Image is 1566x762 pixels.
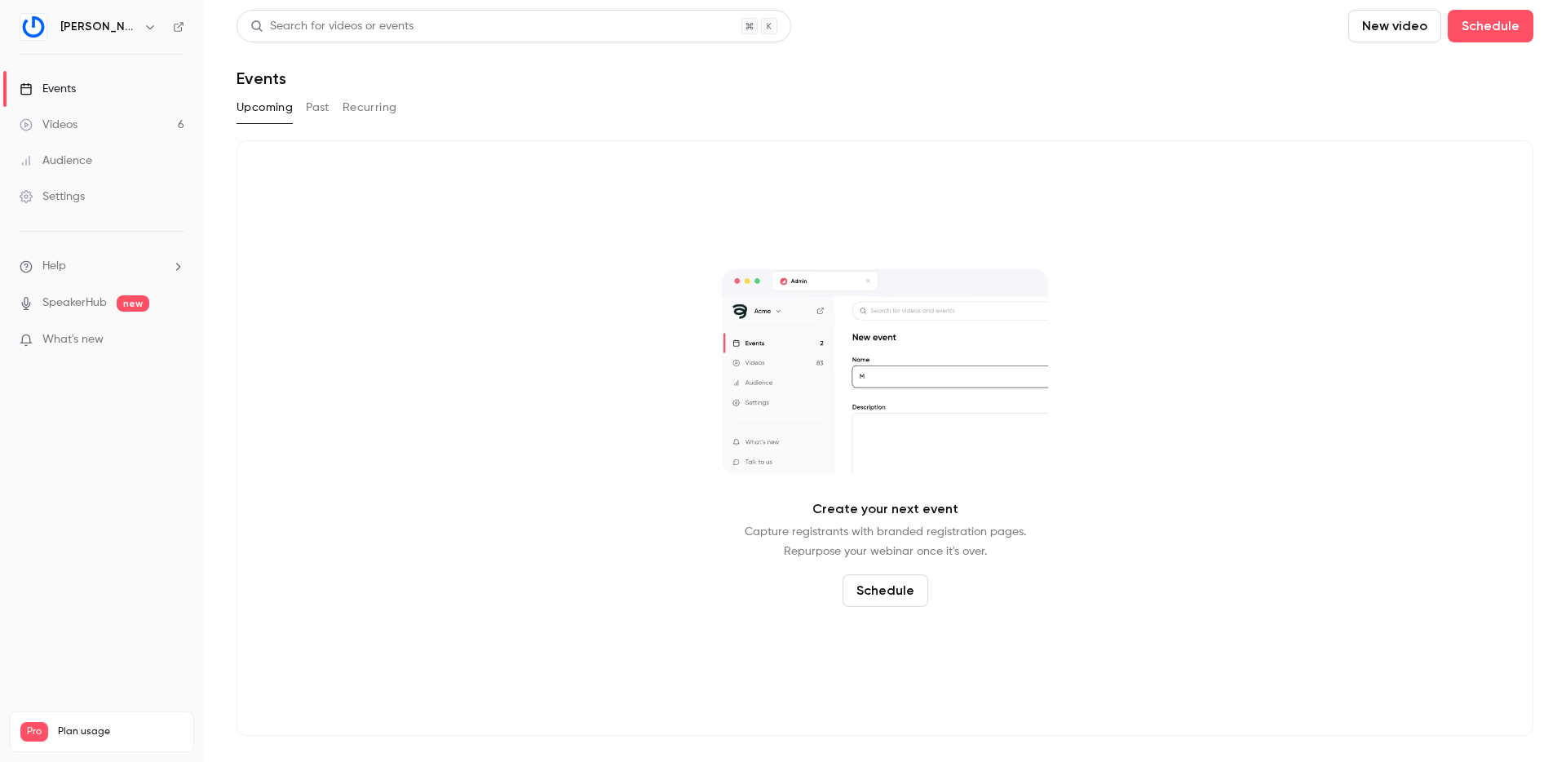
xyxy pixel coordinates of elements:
button: Upcoming [237,95,293,121]
div: Videos [20,117,77,133]
p: Create your next event [812,499,958,519]
div: Search for videos or events [250,18,414,35]
p: Capture registrants with branded registration pages. Repurpose your webinar once it's over. [745,522,1026,561]
span: new [117,295,149,312]
span: Pro [20,722,48,742]
li: help-dropdown-opener [20,258,184,275]
a: SpeakerHub [42,295,107,312]
button: New video [1348,10,1441,42]
img: Gino LegalTech [20,14,46,40]
iframe: Noticeable Trigger [165,333,184,348]
h1: Events [237,69,286,88]
button: Schedule [1448,10,1533,42]
button: Past [306,95,330,121]
span: Plan usage [58,725,184,738]
h6: [PERSON_NAME] [60,19,137,35]
div: Audience [20,153,92,169]
span: What's new [42,331,104,348]
button: Recurring [343,95,397,121]
span: Help [42,258,66,275]
button: Schedule [843,574,928,607]
div: Events [20,81,76,97]
div: Settings [20,188,85,205]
